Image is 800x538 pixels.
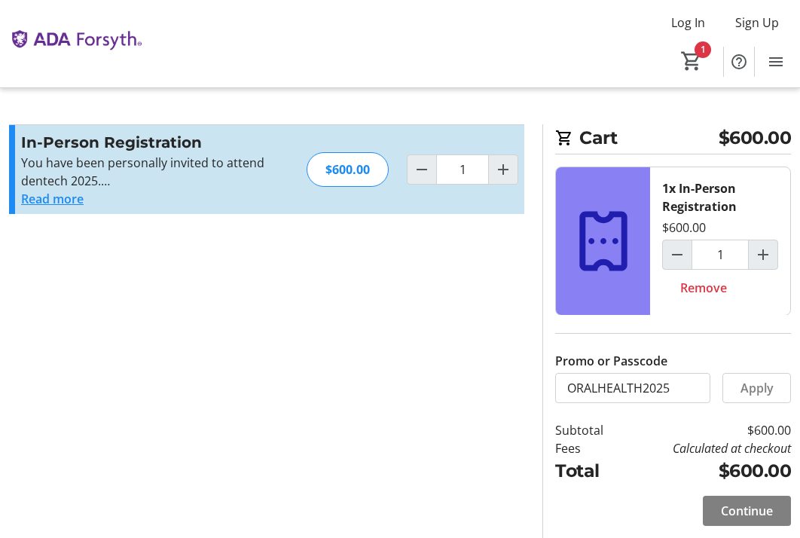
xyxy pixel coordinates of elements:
label: Promo or Passcode [555,352,667,370]
span: Log In [671,14,705,32]
button: Increment by one [489,155,518,184]
button: Sign Up [723,11,791,35]
button: Read more [21,190,84,208]
div: $600.00 [662,219,706,237]
button: Apply [722,373,791,403]
td: $600.00 [624,457,791,484]
div: 1x In-Person Registration [662,179,778,216]
img: The ADA Forsyth Institute's Logo [9,6,143,81]
input: In-Person Registration Quantity [436,154,489,185]
span: Apply [740,379,774,397]
span: Sign Up [735,14,779,32]
input: Enter promo or passcode [555,373,710,403]
button: Remove [662,273,745,303]
td: Total [555,457,624,484]
span: Continue [721,502,773,520]
button: Menu [761,47,791,77]
td: Fees [555,439,624,457]
div: $600.00 [307,152,389,187]
td: Calculated at checkout [624,439,791,457]
p: You have been personally invited to attend dentech 2025. [21,154,289,190]
button: Help [724,47,754,77]
td: Subtotal [555,421,624,439]
button: Increment by one [749,240,777,269]
h3: In-Person Registration [21,131,289,154]
span: Remove [680,279,727,297]
button: Continue [703,496,791,526]
input: In-Person Registration Quantity [692,240,749,270]
span: $600.00 [719,124,792,151]
button: Cart [678,47,705,75]
button: Decrement by one [663,240,692,269]
td: $600.00 [624,421,791,439]
button: Decrement by one [408,155,436,184]
button: Log In [659,11,717,35]
h2: Cart [555,124,791,154]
